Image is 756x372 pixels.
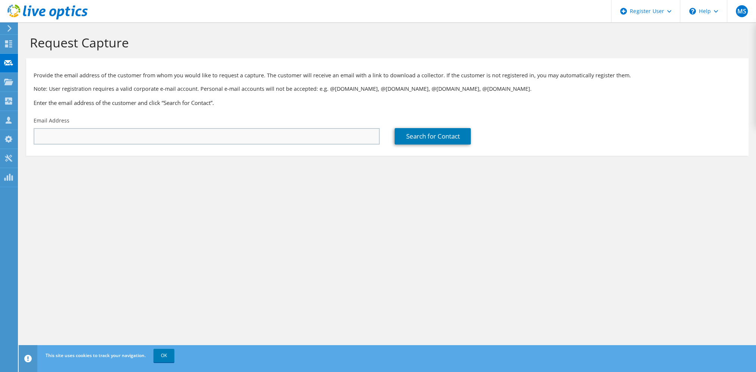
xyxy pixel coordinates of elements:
[34,99,741,107] h3: Enter the email address of the customer and click “Search for Contact”.
[153,349,174,362] a: OK
[30,35,741,50] h1: Request Capture
[34,71,741,80] p: Provide the email address of the customer from whom you would like to request a capture. The cust...
[689,8,696,15] svg: \n
[34,85,741,93] p: Note: User registration requires a valid corporate e-mail account. Personal e-mail accounts will ...
[46,352,146,359] span: This site uses cookies to track your navigation.
[395,128,471,145] a: Search for Contact
[34,117,69,124] label: Email Address
[736,5,748,17] span: MS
